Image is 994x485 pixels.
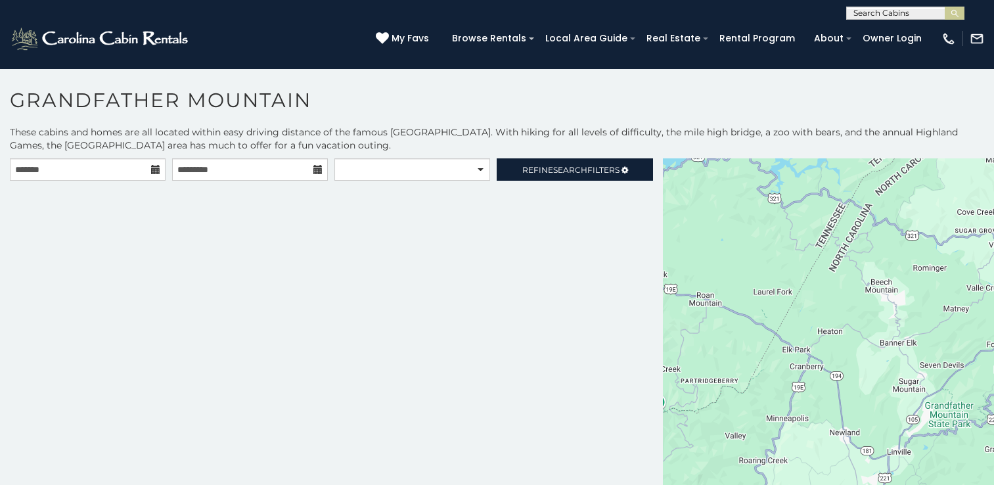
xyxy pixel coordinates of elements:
a: RefineSearchFilters [497,158,652,181]
a: My Favs [376,32,432,46]
a: Local Area Guide [539,28,634,49]
span: Search [553,165,587,175]
a: About [807,28,850,49]
span: My Favs [392,32,429,45]
a: Owner Login [856,28,928,49]
a: Real Estate [640,28,707,49]
img: White-1-2.png [10,26,192,52]
img: phone-regular-white.png [941,32,956,46]
a: Browse Rentals [445,28,533,49]
span: Refine Filters [522,165,620,175]
img: mail-regular-white.png [970,32,984,46]
a: Rental Program [713,28,802,49]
